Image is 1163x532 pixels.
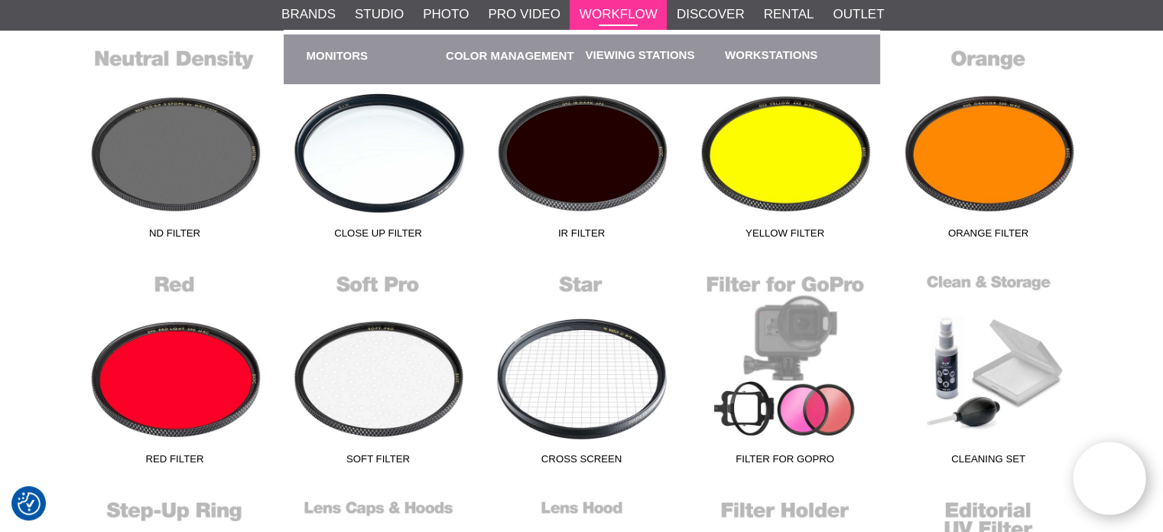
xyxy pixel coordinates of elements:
a: Cleaning Set [887,266,1090,472]
span: Filter for GoPro [684,452,887,472]
span: Cross Screen [480,452,684,472]
span: Yellow Filter [684,226,887,246]
a: IR Filter [480,40,684,246]
img: Revisit consent button [18,492,41,515]
a: Monitors [307,34,439,77]
a: Brands [281,5,336,24]
a: ND Filter [73,40,277,246]
span: Close Up Filter [277,226,480,246]
a: Workflow [580,5,658,24]
a: Orange Filter [887,40,1090,246]
button: Consent Preferences [18,490,41,517]
span: ND Filter [73,226,277,246]
a: Red Filter [73,266,277,472]
a: Cross Screen [480,266,684,472]
a: Workstations [725,47,817,64]
a: Studio [355,5,404,24]
a: Photo [423,5,469,24]
span: Orange Filter [887,226,1090,246]
a: Soft filter [277,266,480,472]
a: Outlet [833,5,884,24]
a: Close Up Filter [277,40,480,246]
a: Rental [764,5,814,24]
a: Viewing stations [586,47,695,64]
span: Soft filter [277,452,480,472]
span: Cleaning Set [887,452,1090,472]
a: Yellow Filter [684,40,887,246]
span: IR Filter [480,226,684,246]
a: Discover [677,5,745,24]
a: Pro Video [488,5,560,24]
a: Filter for GoPro [684,266,887,472]
a: Color Management [446,34,578,77]
span: Red Filter [73,452,277,472]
